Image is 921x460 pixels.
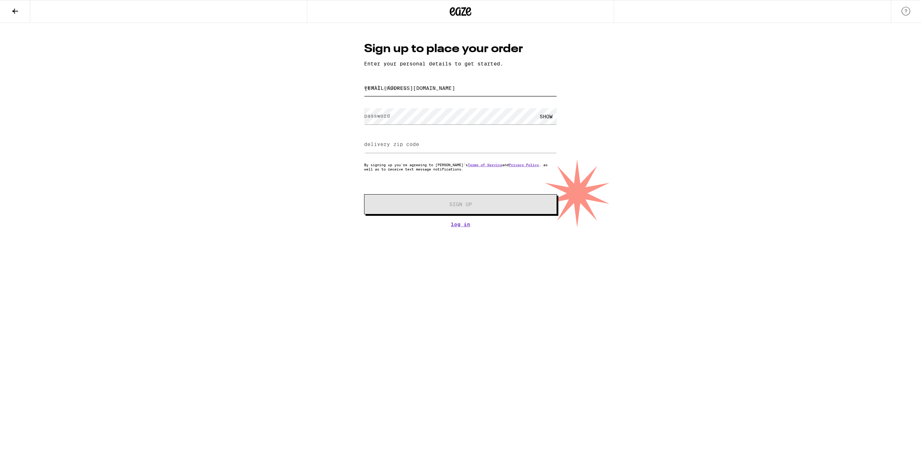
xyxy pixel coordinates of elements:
[364,137,557,153] input: delivery zip code
[364,61,557,67] p: Enter your personal details to get started.
[364,113,390,119] label: password
[364,163,557,171] p: By signing up you're agreeing to [PERSON_NAME]'s and , as well as to receive text message notific...
[468,163,502,167] a: Terms of Service
[509,163,539,167] a: Privacy Policy
[364,85,406,90] label: email address
[364,194,557,214] button: Sign Up
[449,202,472,207] span: Sign Up
[364,80,557,96] input: email address
[364,141,419,147] label: delivery zip code
[364,222,557,227] a: Log In
[364,41,557,57] h1: Sign up to place your order
[4,5,52,11] span: Hi. Need any help?
[535,108,557,124] div: SHOW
